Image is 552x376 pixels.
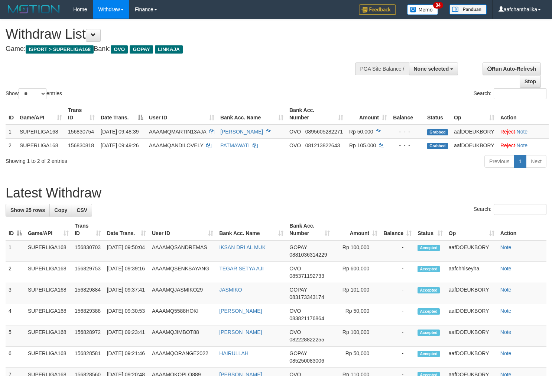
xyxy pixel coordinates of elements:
[6,88,62,99] label: Show entries
[25,347,72,368] td: SUPERLIGA168
[219,308,262,314] a: [PERSON_NAME]
[104,219,149,240] th: Date Trans.: activate to sort column ascending
[407,4,438,15] img: Button%20Memo.svg
[346,103,390,125] th: Amount: activate to sort column ascending
[289,308,301,314] span: OVO
[393,142,421,149] div: - - -
[72,325,104,347] td: 156828972
[149,304,216,325] td: AAAAMQ5588HOKI
[17,138,65,152] td: SUPERLIGA168
[68,129,94,135] span: 156830754
[446,262,497,283] td: aafchhiseyha
[6,347,25,368] td: 6
[289,315,324,321] span: Copy 083821176864 to clipboard
[500,350,512,356] a: Note
[68,142,94,148] span: 156830818
[6,283,25,304] td: 3
[474,88,546,99] label: Search:
[446,347,497,368] td: aafDOEUKBORY
[451,125,497,139] td: aafDOEUKBORY
[333,325,380,347] td: Rp 100,000
[494,204,546,215] input: Search:
[393,128,421,135] div: - - -
[19,88,46,99] select: Showentries
[286,103,346,125] th: Bank Acc. Number: activate to sort column ascending
[149,129,206,135] span: AAAAMQMARTIN13AJA
[333,219,380,240] th: Amount: activate to sort column ascending
[451,103,497,125] th: Op: activate to sort column ascending
[500,266,512,271] a: Note
[380,219,415,240] th: Balance: activate to sort column ascending
[483,62,541,75] a: Run Auto-Refresh
[6,240,25,262] td: 1
[6,325,25,347] td: 5
[500,129,515,135] a: Reject
[380,304,415,325] td: -
[6,154,224,165] div: Showing 1 to 2 of 2 entries
[6,4,62,15] img: MOTION_logo.png
[220,142,250,148] a: PATMAWATI
[446,240,497,262] td: aafDOEUKBORY
[72,304,104,325] td: 156829388
[6,103,17,125] th: ID
[216,219,286,240] th: Bank Acc. Name: activate to sort column ascending
[359,4,396,15] img: Feedback.jpg
[101,129,139,135] span: [DATE] 09:48:39
[98,103,146,125] th: Date Trans.: activate to sort column descending
[500,287,512,293] a: Note
[65,103,98,125] th: Trans ID: activate to sort column ascending
[219,266,264,271] a: TEGAR SETYA AJI
[418,308,440,315] span: Accepted
[219,287,242,293] a: JASMIKO
[380,325,415,347] td: -
[6,125,17,139] td: 1
[6,27,361,42] h1: Withdraw List
[424,103,451,125] th: Status
[474,204,546,215] label: Search:
[289,337,324,343] span: Copy 082228822255 to clipboard
[355,62,409,75] div: PGA Site Balance /
[104,240,149,262] td: [DATE] 09:50:04
[514,155,526,168] a: 1
[446,304,497,325] td: aafDOEUKBORY
[409,62,458,75] button: None selected
[380,347,415,368] td: -
[289,266,301,271] span: OVO
[217,103,286,125] th: Bank Acc. Name: activate to sort column ascending
[149,325,216,347] td: AAAAMQJIMBOT88
[305,142,340,148] span: Copy 081213822643 to clipboard
[390,103,424,125] th: Balance
[333,283,380,304] td: Rp 101,000
[104,283,149,304] td: [DATE] 09:37:41
[25,219,72,240] th: Game/API: activate to sort column ascending
[418,330,440,336] span: Accepted
[517,129,528,135] a: Note
[349,129,373,135] span: Rp 50.000
[219,329,262,335] a: [PERSON_NAME]
[418,351,440,357] span: Accepted
[72,219,104,240] th: Trans ID: activate to sort column ascending
[289,329,301,335] span: OVO
[6,304,25,325] td: 4
[149,219,216,240] th: User ID: activate to sort column ascending
[289,142,301,148] span: OVO
[446,219,497,240] th: Op: activate to sort column ascending
[146,103,217,125] th: User ID: activate to sort column ascending
[220,129,263,135] a: [PERSON_NAME]
[25,304,72,325] td: SUPERLIGA168
[289,273,324,279] span: Copy 085371192733 to clipboard
[10,207,45,213] span: Show 25 rows
[17,125,65,139] td: SUPERLIGA168
[289,287,307,293] span: GOPAY
[72,283,104,304] td: 156829884
[72,240,104,262] td: 156830703
[305,129,343,135] span: Copy 0895605282271 to clipboard
[17,103,65,125] th: Game/API: activate to sort column ascending
[54,207,67,213] span: Copy
[333,347,380,368] td: Rp 50,000
[149,262,216,283] td: AAAAMQSENKSAYANG
[520,75,541,88] a: Stop
[104,262,149,283] td: [DATE] 09:39:16
[349,142,376,148] span: Rp 105.000
[427,143,448,149] span: Grabbed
